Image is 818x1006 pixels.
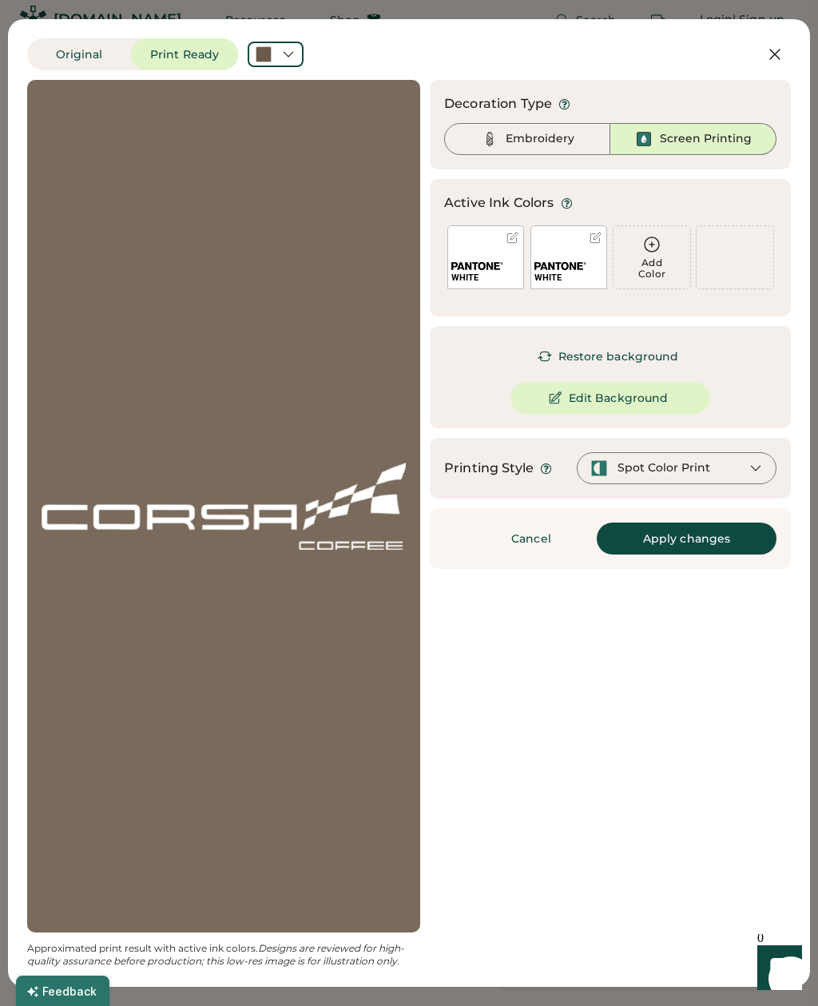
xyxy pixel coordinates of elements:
button: Apply changes [597,523,776,555]
img: 1024px-Pantone_logo.svg.png [451,262,503,270]
div: Approximated print result with active ink colors. [27,942,420,968]
div: WHITE [451,272,520,284]
img: 1024px-Pantone_logo.svg.png [534,262,586,270]
button: Edit Background [510,382,710,414]
div: WHITE [534,272,603,284]
img: Thread%20-%20Unselected.svg [480,129,499,149]
button: Restore background [523,340,698,372]
button: Print Ready [131,38,238,70]
em: Designs are reviewed for high-quality assurance before production; this low-res image is for illu... [27,942,404,967]
div: Printing Style [444,459,534,478]
div: Spot Color Print [617,460,710,476]
img: Ink%20-%20Selected.svg [634,129,653,149]
button: Cancel [475,523,587,555]
div: Screen Printing [660,131,752,147]
div: Decoration Type [444,94,552,113]
button: Original [27,38,131,70]
div: Add Color [618,257,685,280]
div: Active Ink Colors [444,193,554,213]
div: Embroidery [506,131,574,147]
img: spot-color-green.svg [590,459,608,477]
iframe: Front Chat [742,934,811,1003]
